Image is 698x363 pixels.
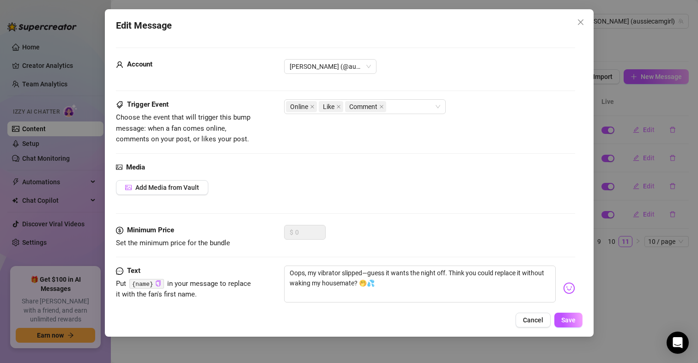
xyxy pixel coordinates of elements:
[323,102,334,112] span: Like
[116,99,123,110] span: tags
[116,59,123,70] span: user
[127,226,174,234] strong: Minimum Price
[290,60,371,73] span: Maki (@aussiecamgirl)
[126,163,145,171] strong: Media
[563,282,575,294] img: svg%3e
[116,162,122,173] span: picture
[290,102,308,112] span: Online
[667,332,689,354] div: Open Intercom Messenger
[129,279,164,289] code: {name}
[284,266,556,302] textarea: Oops, my vibrator slipped—guess it wants the night off. Think you could replace it without waking...
[127,100,169,109] strong: Trigger Event
[336,104,341,109] span: close
[561,316,575,324] span: Save
[577,18,584,26] span: close
[155,280,161,286] span: copy
[127,266,140,275] strong: Text
[573,18,588,26] span: Close
[379,104,384,109] span: close
[116,279,251,299] span: Put in your message to replace it with the fan's first name.
[349,102,377,112] span: Comment
[116,113,250,143] span: Choose the event that will trigger this bump message: when a fan comes online, comments on your p...
[522,316,543,324] span: Cancel
[310,104,315,109] span: close
[125,184,132,191] span: picture
[135,184,199,191] span: Add Media from Vault
[573,15,588,30] button: Close
[127,60,152,68] strong: Account
[155,280,161,287] button: Click to Copy
[319,101,343,112] span: Like
[116,18,172,33] span: Edit Message
[286,101,317,112] span: Online
[345,101,386,112] span: Comment
[515,313,550,327] button: Cancel
[116,266,123,277] span: message
[116,180,208,195] button: Add Media from Vault
[116,225,123,236] span: dollar
[554,313,582,327] button: Save
[116,239,230,247] span: Set the minimum price for the bundle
